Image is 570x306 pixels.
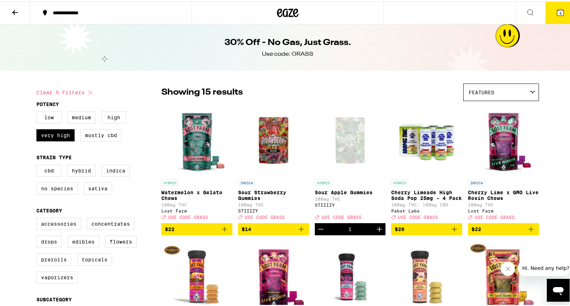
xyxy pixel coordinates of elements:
[547,277,570,300] iframe: Button to launch messaging window
[36,100,59,106] legend: Potency
[36,163,61,175] label: CBD
[395,225,404,231] span: $20
[468,103,539,175] img: Lost Farm - Cherry Lime x GMO Live Rosin Chews
[471,225,481,231] span: $22
[373,222,385,234] button: Increment
[161,222,232,234] button: Add to bag
[161,207,232,212] div: Lost Farm
[315,201,386,206] div: STIIIZY
[242,225,251,231] span: $14
[161,103,232,222] a: Open page for Watermelon x Gelato Chews from Lost Farm
[501,260,515,275] iframe: Close message
[468,188,539,200] p: Cherry Lime x GMO Live Rosin Chews
[468,201,539,206] p: 100mg THC
[391,103,462,222] a: Open page for Cherry Limeade High Soda Pop 25mg - 4 Pack from Pabst Labs
[398,214,438,218] span: USE CODE GRASS
[315,103,386,222] a: Open page for Sour Apple Gummies from STIIIZY
[161,103,232,175] img: Lost Farm - Watermelon x Gelato Chews
[36,216,81,229] label: Accessories
[105,234,137,246] label: Flowers
[475,214,515,218] span: USE CODE GRASS
[245,214,285,218] span: USE CODE GRASS
[391,103,462,175] img: Pabst Labs - Cherry Limeade High Soda Pop 25mg - 4 Pack
[161,85,243,97] p: Showing 15 results
[101,110,126,122] label: High
[101,163,130,175] label: Indica
[238,103,309,175] img: STIIIZY - Sour Strawberry Gummies
[168,214,208,218] span: USE CODE GRASS
[559,10,561,14] span: 3
[77,252,112,264] label: Topicals
[468,103,539,222] a: Open page for Cherry Lime x GMO Live Rosin Chews from Lost Farm
[238,201,309,206] p: 100mg THC
[322,214,362,218] span: USE CODE GRASS
[262,49,313,57] div: Use code: GRASS
[391,188,462,200] p: Cherry Limeade High Soda Pop 25mg - 4 Pack
[80,128,122,140] label: Mostly CBD
[161,178,178,185] p: HYBRID
[315,222,327,234] button: Decrement
[238,222,309,234] button: Add to bag
[36,270,78,282] label: Vaporizers
[238,188,309,200] p: Sour Strawberry Gummies
[36,295,72,301] legend: Subcategory
[36,128,75,140] label: Very High
[67,234,99,246] label: Edibles
[315,195,386,200] p: 100mg THC
[36,181,78,193] label: No Species
[315,178,332,185] p: HYBRID
[67,110,96,122] label: Medium
[468,222,539,234] button: Add to bag
[391,207,462,212] div: Pabst Labs
[518,259,570,275] iframe: Message from company
[391,178,408,185] p: HYBRID
[36,82,95,100] button: Clear 5 filters
[36,234,62,246] label: Drops
[391,222,462,234] button: Add to bag
[36,206,62,212] legend: Category
[238,103,309,222] a: Open page for Sour Strawberry Gummies from STIIIZY
[84,181,112,193] label: Sativa
[348,225,352,231] div: 1
[469,88,494,94] span: Featured
[36,153,72,159] legend: Strain Type
[87,216,135,229] label: Concentrates
[165,225,175,231] span: $22
[468,178,485,185] p: INDICA
[161,201,232,206] p: 100mg THC
[238,178,255,185] p: INDICA
[225,35,351,47] h1: 30% Off - No Gas, Just Grass.
[161,188,232,200] p: Watermelon x Gelato Chews
[391,201,462,206] p: 100mg THC: 100mg CBD
[315,188,386,194] p: Sour Apple Gummies
[67,163,96,175] label: Hybrid
[36,252,71,264] label: Prerolls
[468,207,539,212] div: Lost Farm
[238,207,309,212] div: STIIIZY
[36,110,61,122] label: Low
